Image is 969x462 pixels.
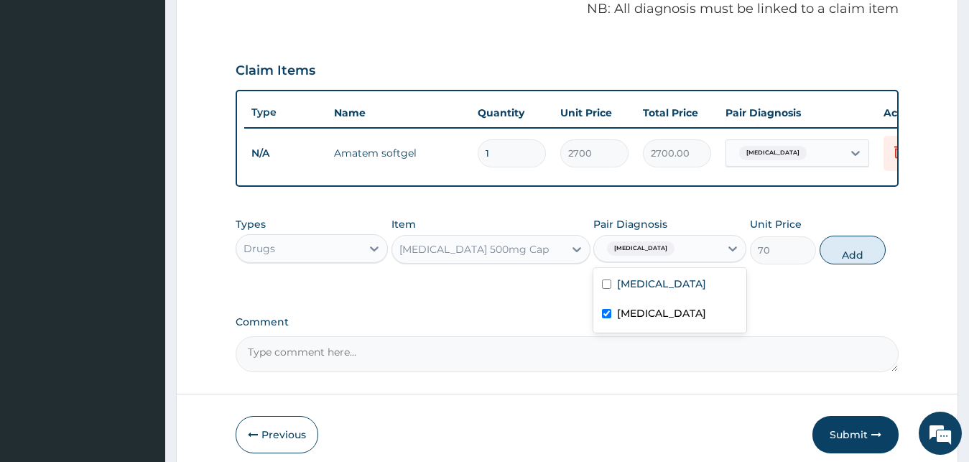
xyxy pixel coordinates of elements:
[739,146,807,160] span: [MEDICAL_DATA]
[607,241,674,256] span: [MEDICAL_DATA]
[636,98,718,127] th: Total Price
[75,80,241,99] div: Chat with us now
[236,416,318,453] button: Previous
[399,242,549,257] div: [MEDICAL_DATA] 500mg Cap
[718,98,876,127] th: Pair Diagnosis
[236,7,270,42] div: Minimize live chat window
[391,217,416,231] label: Item
[617,306,706,320] label: [MEDICAL_DATA]
[7,309,274,359] textarea: Type your message and hit 'Enter'
[617,277,706,291] label: [MEDICAL_DATA]
[236,218,266,231] label: Types
[236,63,315,79] h3: Claim Items
[470,98,553,127] th: Quantity
[244,99,327,126] th: Type
[812,416,899,453] button: Submit
[876,98,948,127] th: Actions
[236,316,899,328] label: Comment
[553,98,636,127] th: Unit Price
[83,139,198,285] span: We're online!
[244,241,275,256] div: Drugs
[327,98,470,127] th: Name
[27,72,58,108] img: d_794563401_company_1708531726252_794563401
[593,217,667,231] label: Pair Diagnosis
[244,140,327,167] td: N/A
[327,139,470,167] td: Amatem softgel
[820,236,886,264] button: Add
[750,217,802,231] label: Unit Price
